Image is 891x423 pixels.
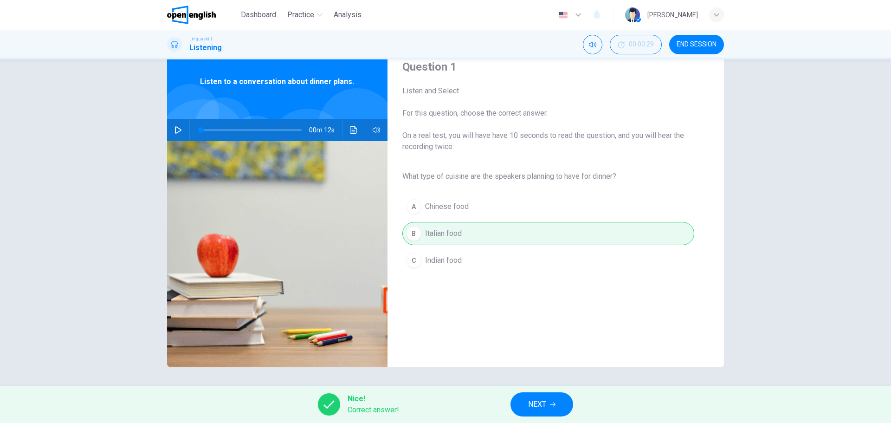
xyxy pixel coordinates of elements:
button: NEXT [510,392,573,416]
span: Nice! [348,393,399,404]
img: Profile picture [625,7,640,22]
button: Practice [284,7,326,23]
img: OpenEnglish logo [167,6,216,24]
span: Listen to a conversation about dinner plans. [200,76,354,87]
span: END SESSION [677,41,717,48]
img: en [557,12,569,19]
span: NEXT [528,398,546,411]
h4: Question 1 [402,59,694,74]
span: What type of cuisine are the speakers planning to have for dinner? [402,171,694,182]
button: Analysis [330,7,365,23]
span: On a real test, you will have have 10 seconds to read the question, and you will hear the recordi... [402,130,694,152]
div: Hide [610,35,662,54]
span: 00:00:29 [629,41,654,48]
span: Correct answer! [348,404,399,416]
div: Mute [583,35,602,54]
span: Dashboard [241,9,276,20]
button: Dashboard [237,7,280,23]
button: Click to see the audio transcription [346,119,361,141]
img: Listen to a conversation about dinner plans. [167,141,387,367]
div: [PERSON_NAME] [647,9,698,20]
span: For this question, choose the correct answer. [402,108,694,119]
span: Analysis [334,9,362,20]
button: END SESSION [669,35,724,54]
h1: Listening [189,42,222,53]
a: OpenEnglish logo [167,6,237,24]
span: Listen and Select [402,85,694,97]
span: Linguaskill [189,36,212,42]
button: 00:00:29 [610,35,662,54]
span: 00m 12s [309,119,342,141]
span: Practice [287,9,314,20]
